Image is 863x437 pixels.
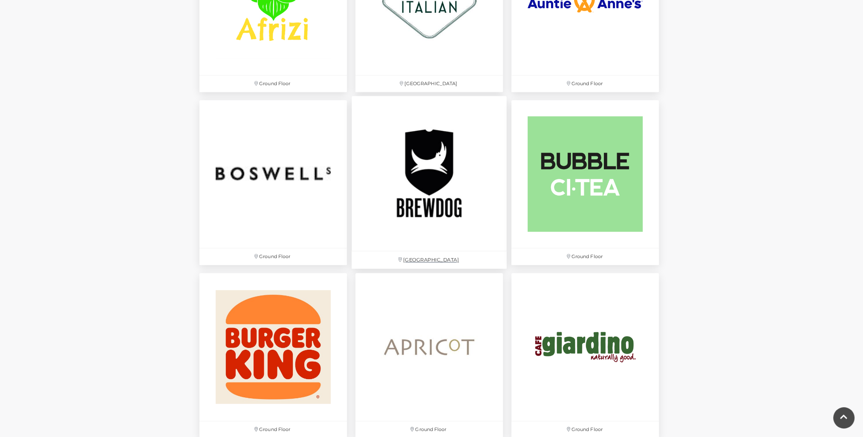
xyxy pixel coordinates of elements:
p: [GEOGRAPHIC_DATA] [352,251,507,269]
p: Ground Floor [511,75,659,92]
p: Ground Floor [511,248,659,265]
a: Ground Floor [507,96,663,269]
p: Ground Floor [199,248,347,265]
p: [GEOGRAPHIC_DATA] [355,75,503,92]
a: Ground Floor [195,96,351,269]
p: Ground Floor [199,75,347,92]
a: [GEOGRAPHIC_DATA] [347,92,511,273]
